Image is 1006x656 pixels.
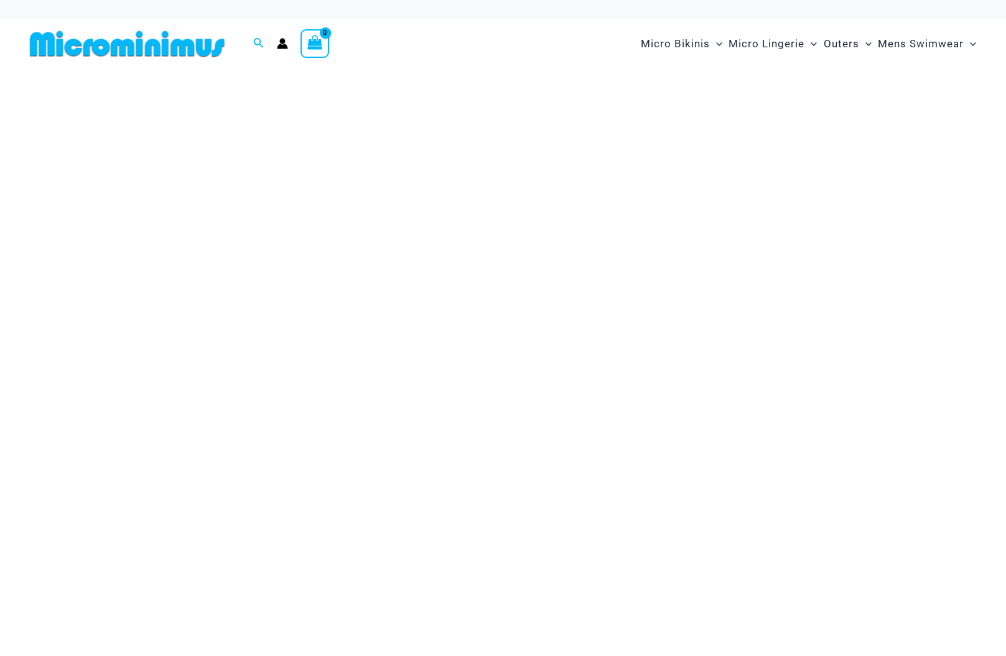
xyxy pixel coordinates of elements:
span: Outers [824,28,859,60]
span: Mens Swimwear [878,28,964,60]
span: Menu Toggle [859,28,872,60]
a: OutersMenu ToggleMenu Toggle [821,25,875,63]
span: Menu Toggle [710,28,722,60]
img: MM SHOP LOGO FLAT [25,30,230,58]
span: Menu Toggle [804,28,817,60]
a: Search icon link [253,36,264,52]
span: Menu Toggle [964,28,976,60]
a: View Shopping Cart, empty [300,29,329,58]
span: Micro Lingerie [729,28,804,60]
a: Micro BikinisMenu ToggleMenu Toggle [638,25,725,63]
span: Micro Bikinis [641,28,710,60]
a: Account icon link [277,38,288,49]
nav: Site Navigation [636,23,981,65]
a: Mens SwimwearMenu ToggleMenu Toggle [875,25,979,63]
a: Micro LingerieMenu ToggleMenu Toggle [725,25,820,63]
